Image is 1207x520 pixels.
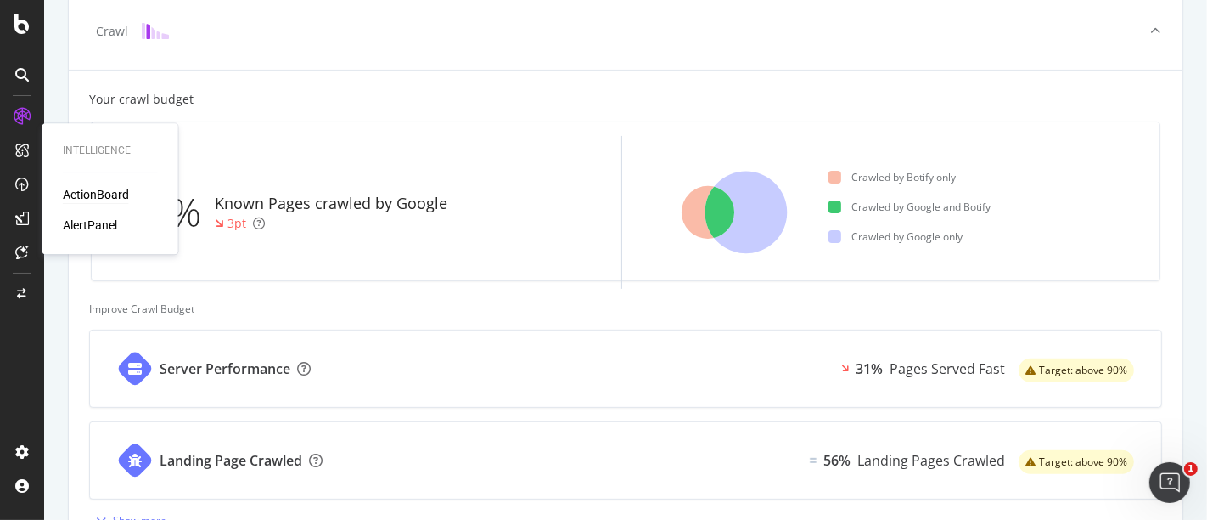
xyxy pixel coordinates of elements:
[63,217,117,234] a: AlertPanel
[1019,450,1134,474] div: warning label
[160,359,290,379] div: Server Performance
[1184,462,1198,476] span: 1
[63,186,129,203] a: ActionBoard
[89,302,1162,316] div: Improve Crawl Budget
[160,451,302,471] div: Landing Page Crawled
[142,23,169,39] img: block-icon
[828,200,991,214] div: Crawled by Google and Botify
[215,193,447,215] div: Known Pages crawled by Google
[810,458,817,463] img: Equal
[1039,365,1127,376] span: Target: above 90%
[89,421,1162,500] a: Landing Page CrawledEqual56%Landing Pages Crawledwarning label
[823,451,851,471] div: 56%
[63,144,158,158] div: Intelligence
[856,359,883,379] div: 31%
[857,451,1005,471] div: Landing Pages Crawled
[227,215,246,232] div: 3pt
[890,359,1005,379] div: Pages Served Fast
[96,23,128,40] div: Crawl
[1149,462,1190,503] iframe: Intercom live chat
[89,91,194,108] div: Your crawl budget
[828,229,963,244] div: Crawled by Google only
[1039,457,1127,467] span: Target: above 90%
[1019,359,1134,382] div: warning label
[828,170,956,184] div: Crawled by Botify only
[89,330,1162,408] a: Server Performance31%Pages Served Fastwarning label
